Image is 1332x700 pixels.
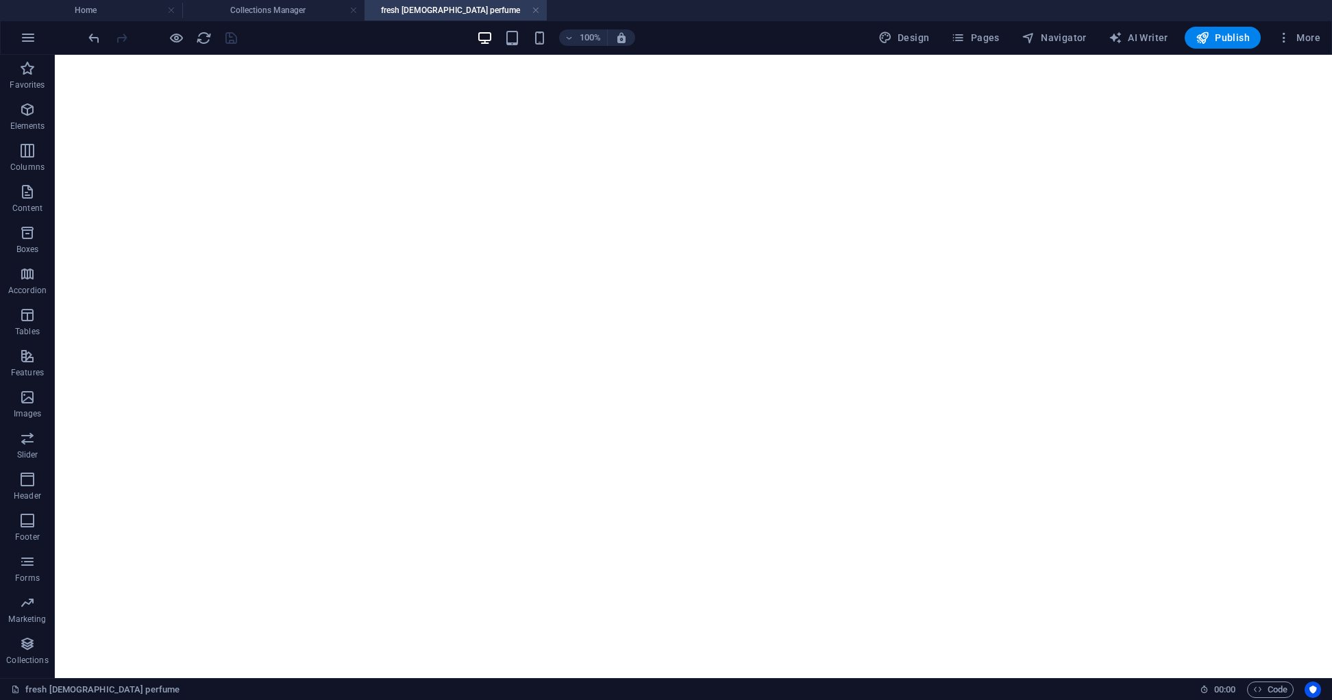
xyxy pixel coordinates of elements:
[10,121,45,132] p: Elements
[8,614,46,625] p: Marketing
[946,27,1004,49] button: Pages
[1253,682,1287,698] span: Code
[196,30,212,46] i: Reload page
[365,3,547,18] h4: fresh [DEMOGRAPHIC_DATA] perfume
[86,29,102,46] button: undo
[878,31,930,45] span: Design
[168,29,184,46] button: Click here to leave preview mode and continue editing
[12,203,42,214] p: Content
[17,449,38,460] p: Slider
[182,3,365,18] h4: Collections Manager
[1200,682,1236,698] h6: Session time
[559,29,608,46] button: 100%
[1016,27,1092,49] button: Navigator
[86,30,102,46] i: Undo: Change link (Ctrl+Z)
[11,367,44,378] p: Features
[580,29,602,46] h6: 100%
[195,29,212,46] button: reload
[1103,27,1174,49] button: AI Writer
[15,532,40,542] p: Footer
[14,408,42,419] p: Images
[1224,684,1226,695] span: :
[8,285,47,296] p: Accordion
[11,682,180,698] a: Click to cancel selection. Double-click to open Pages
[615,32,628,44] i: On resize automatically adjust zoom level to fit chosen device.
[1109,31,1168,45] span: AI Writer
[873,27,935,49] div: Design (Ctrl+Alt+Y)
[16,244,39,255] p: Boxes
[873,27,935,49] button: Design
[1185,27,1261,49] button: Publish
[1196,31,1250,45] span: Publish
[951,31,999,45] span: Pages
[1214,682,1235,698] span: 00 00
[14,490,41,501] p: Header
[6,655,48,666] p: Collections
[1247,682,1294,698] button: Code
[10,79,45,90] p: Favorites
[15,326,40,337] p: Tables
[1272,27,1326,49] button: More
[1022,31,1087,45] span: Navigator
[10,162,45,173] p: Columns
[1305,682,1321,698] button: Usercentrics
[1277,31,1320,45] span: More
[15,573,40,584] p: Forms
